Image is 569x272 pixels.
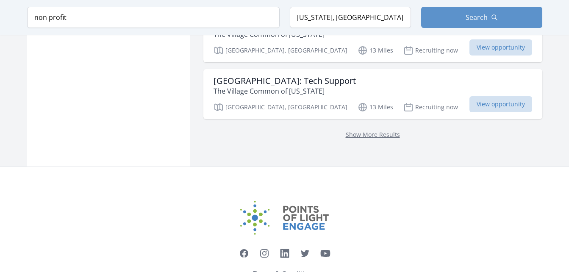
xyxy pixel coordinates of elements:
input: Location [290,7,411,28]
p: [GEOGRAPHIC_DATA], [GEOGRAPHIC_DATA] [214,102,347,112]
span: View opportunity [469,96,532,112]
p: Recruiting now [403,102,458,112]
img: Points of Light Engage [240,201,329,235]
input: Keyword [27,7,280,28]
a: [GEOGRAPHIC_DATA]: Volunteer Drivers The Village Common of [US_STATE] [GEOGRAPHIC_DATA], [GEOGRAP... [203,12,542,62]
p: Recruiting now [403,45,458,56]
a: Show More Results [346,130,400,139]
span: View opportunity [469,39,532,56]
p: 13 Miles [358,102,393,112]
p: The Village Common of [US_STATE] [214,86,356,96]
p: [GEOGRAPHIC_DATA], [GEOGRAPHIC_DATA] [214,45,347,56]
span: Search [466,12,488,22]
button: Search [421,7,542,28]
a: [GEOGRAPHIC_DATA]: Tech Support The Village Common of [US_STATE] [GEOGRAPHIC_DATA], [GEOGRAPHIC_D... [203,69,542,119]
p: 13 Miles [358,45,393,56]
h3: [GEOGRAPHIC_DATA]: Tech Support [214,76,356,86]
